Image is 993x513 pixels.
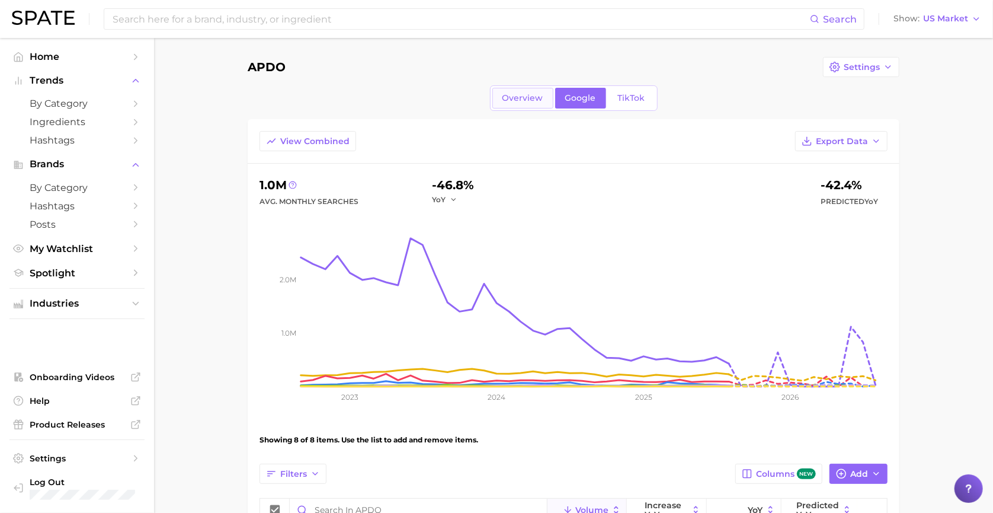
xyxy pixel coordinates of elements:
span: by Category [30,182,124,193]
span: by Category [30,98,124,109]
a: Hashtags [9,131,145,149]
div: -42.4% [821,176,878,195]
button: Export Data [795,131,888,151]
span: Posts [30,219,124,230]
a: Google [555,88,606,109]
button: Brands [9,155,145,173]
a: TikTok [608,88,655,109]
span: View Combined [280,136,350,146]
a: My Watchlist [9,240,145,258]
span: YoY [433,195,446,205]
a: Settings [9,450,145,467]
span: Onboarding Videos [30,372,124,383]
span: Log Out [30,477,135,487]
span: Industries [30,298,124,309]
button: Industries [9,295,145,313]
span: Hashtags [30,135,124,146]
div: 1.0m [260,176,358,195]
input: Search here for a brand, industry, or ingredient [111,9,810,29]
button: Add [829,464,888,484]
tspan: 2023 [341,393,358,402]
span: Trends [30,75,124,86]
span: Filters [280,469,307,479]
span: Add [850,469,868,479]
span: Brands [30,159,124,170]
a: Product Releases [9,416,145,434]
span: Settings [844,62,880,72]
span: TikTok [618,93,645,103]
div: Showing 8 of 8 items. Use the list to add and remove items. [260,423,888,457]
a: Hashtags [9,197,145,215]
span: Home [30,51,124,62]
span: My Watchlist [30,243,124,254]
span: US Market [923,15,968,22]
button: Settings [823,57,899,77]
button: YoY [433,195,458,205]
span: Hashtags [30,200,124,212]
a: Spotlight [9,264,145,282]
button: View Combined [260,131,356,151]
span: new [797,469,816,480]
span: Settings [30,453,124,464]
span: Overview [502,93,543,103]
span: Show [893,15,920,22]
div: -46.8% [433,176,475,195]
a: Home [9,47,145,66]
span: Google [565,93,596,103]
span: Ingredients [30,116,124,128]
a: Log out. Currently logged in with e-mail hicks.ll@pg.com. [9,473,145,504]
button: Columnsnew [735,464,822,484]
tspan: 2.0m [280,275,296,284]
span: Predicted [821,195,878,209]
span: Columns [756,469,816,480]
span: YoY [864,197,878,206]
tspan: 2025 [635,393,652,402]
h1: APDO [248,60,286,74]
span: Help [30,396,124,406]
span: Product Releases [30,419,124,430]
span: Search [823,14,857,25]
tspan: 2026 [782,393,799,402]
button: ShowUS Market [891,11,984,27]
span: Export Data [816,136,868,146]
a: by Category [9,94,145,113]
a: by Category [9,179,145,197]
a: Overview [492,88,553,109]
button: Filters [260,464,326,484]
tspan: 2024 [488,393,505,402]
a: Onboarding Videos [9,368,145,386]
a: Help [9,392,145,410]
button: Trends [9,72,145,90]
img: SPATE [12,11,75,25]
div: Avg. Monthly Searches [260,195,358,209]
a: Ingredients [9,113,145,131]
tspan: 1.0m [281,329,296,337]
span: Spotlight [30,267,124,279]
a: Posts [9,215,145,234]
